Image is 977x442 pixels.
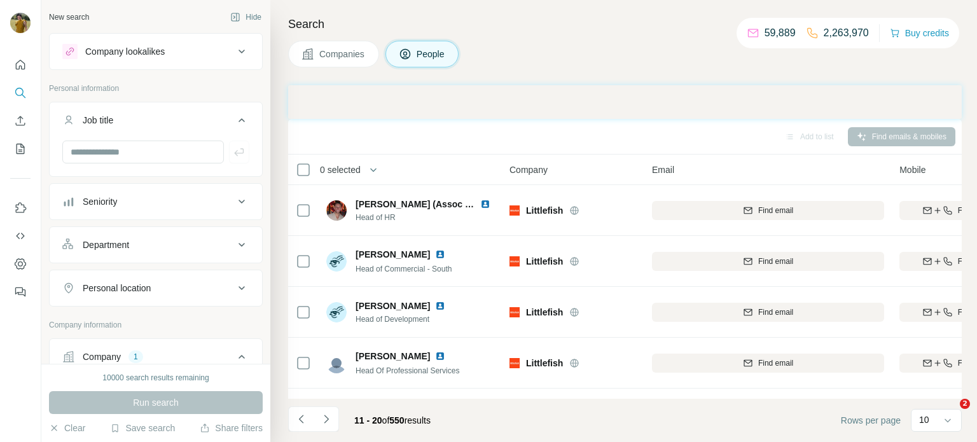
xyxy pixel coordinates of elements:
p: Personal information [49,83,263,94]
p: 10 [919,413,929,426]
button: Job title [50,105,262,141]
span: Companies [319,48,366,60]
span: Mobile [899,163,925,176]
button: Enrich CSV [10,109,31,132]
button: Company lookalikes [50,36,262,67]
img: Avatar [326,353,347,373]
img: Avatar [326,251,347,272]
div: Department [83,238,129,251]
span: Littlefish [526,357,563,369]
span: Find email [758,205,793,216]
div: Seniority [83,195,117,208]
span: 11 - 20 [354,415,382,425]
button: Seniority [50,186,262,217]
button: Quick start [10,53,31,76]
div: Job title [83,114,113,127]
img: Logo of Littlefish [509,205,520,216]
button: Department [50,230,262,260]
img: Avatar [326,302,347,322]
span: 0 selected [320,163,361,176]
span: 550 [389,415,404,425]
img: Logo of Littlefish [509,358,520,368]
button: Navigate to next page [314,406,339,432]
span: Head of Development [356,314,450,325]
span: Head of HR [356,212,495,223]
span: [PERSON_NAME] (Assoc CIPD) [356,199,489,209]
img: Logo of Littlefish [509,256,520,266]
span: People [417,48,446,60]
span: [PERSON_NAME] [356,300,430,312]
span: of [382,415,390,425]
img: Avatar [10,13,31,33]
p: Company information [49,319,263,331]
button: Find email [652,354,884,373]
button: Company1 [50,342,262,377]
span: Rows per page [841,414,901,427]
span: Find email [758,256,793,267]
span: 2 [960,399,970,409]
button: Find email [652,201,884,220]
div: Company lookalikes [85,45,165,58]
span: Head Of Professional Services [356,366,459,375]
img: LinkedIn logo [435,351,445,361]
button: Find email [652,303,884,322]
div: New search [49,11,89,23]
button: Feedback [10,280,31,303]
button: Share filters [200,422,263,434]
div: 10000 search results remaining [102,372,209,383]
img: LinkedIn logo [435,249,445,259]
button: Use Surfe API [10,224,31,247]
iframe: Banner [288,85,962,119]
img: Logo of Littlefish [509,307,520,317]
iframe: Intercom live chat [934,399,964,429]
button: Clear [49,422,85,434]
span: Find email [758,357,793,369]
div: Company [83,350,121,363]
span: results [354,415,431,425]
p: 59,889 [765,25,796,41]
span: Littlefish [526,204,563,217]
button: Hide [221,8,270,27]
span: [PERSON_NAME] [356,248,430,261]
span: Company [509,163,548,176]
img: LinkedIn logo [435,301,445,311]
img: LinkedIn logo [480,199,490,209]
span: Email [652,163,674,176]
button: Buy credits [890,24,949,42]
button: Use Surfe on LinkedIn [10,197,31,219]
button: Find email [652,252,884,271]
span: Find email [758,307,793,318]
button: Dashboard [10,252,31,275]
p: 2,263,970 [824,25,869,41]
span: Littlefish [526,255,563,268]
span: Head of Commercial - South [356,265,452,273]
button: Save search [110,422,175,434]
button: Navigate to previous page [288,406,314,432]
button: My lists [10,137,31,160]
div: 1 [128,351,143,363]
span: [PERSON_NAME] [356,350,430,363]
span: Littlefish [526,306,563,319]
div: Personal location [83,282,151,294]
img: Avatar [326,200,347,221]
button: Personal location [50,273,262,303]
h4: Search [288,15,962,33]
button: Search [10,81,31,104]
